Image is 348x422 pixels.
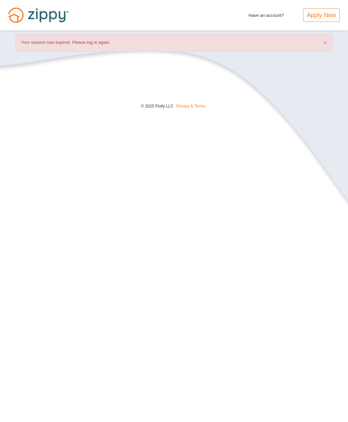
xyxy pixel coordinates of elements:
[176,104,205,109] a: Privacy & Terms
[303,8,340,22] a: Apply Now
[16,34,332,52] div: Your session has expired. Please log in again.
[141,104,173,109] span: © 2025 Floify LLC
[323,39,327,46] button: ×
[249,8,284,19] span: Have an account?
